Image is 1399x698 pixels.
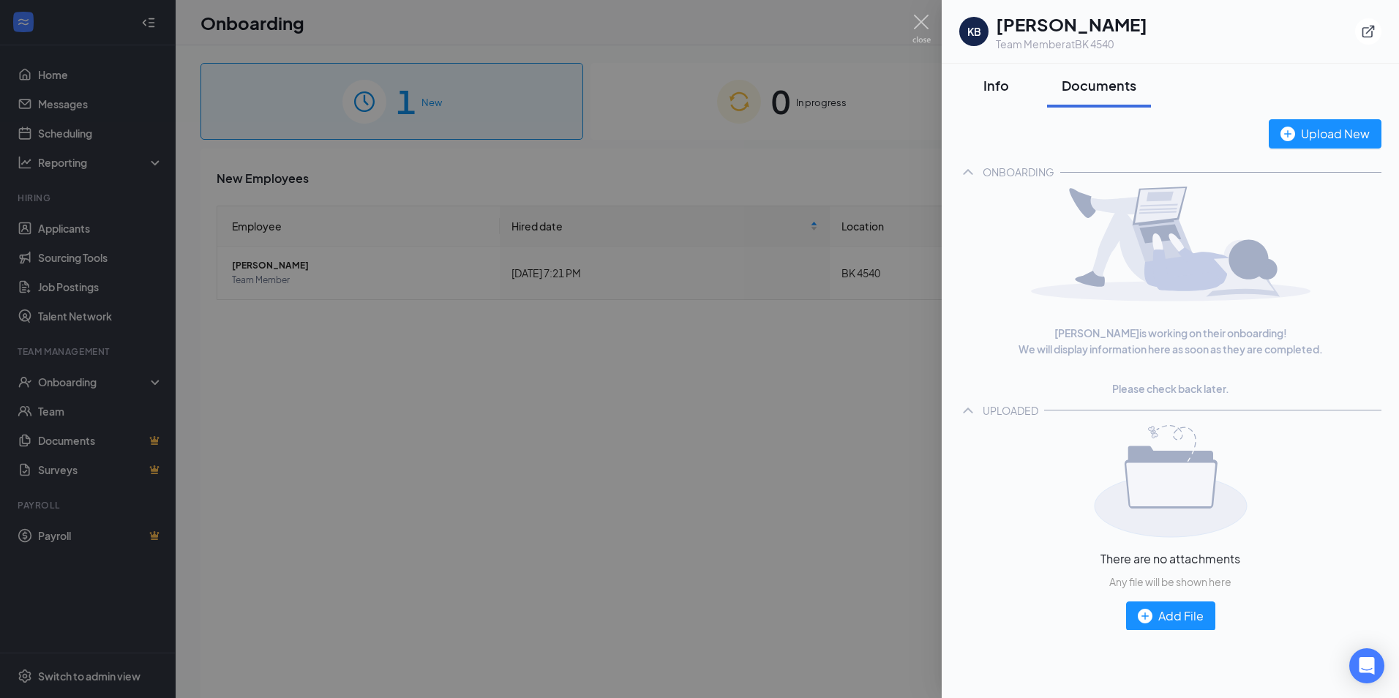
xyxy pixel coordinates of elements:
div: Documents [1062,76,1136,94]
span: [PERSON_NAME] is working on their onboarding! [1054,325,1287,341]
button: Upload New [1269,119,1381,149]
button: ExternalLink [1355,18,1381,45]
div: Upload New [1280,124,1370,143]
div: Team Member at BK 4540 [996,37,1147,51]
button: Add File [1126,601,1215,631]
span: Any file will be shown here [1109,574,1231,590]
svg: ExternalLink [1361,24,1376,39]
div: ONBOARDING [983,165,1054,179]
div: KB [967,24,981,39]
div: UPLOADED [983,403,1038,418]
div: Add File [1138,607,1204,625]
span: We will display information here as soon as they are completed. [1019,341,1323,357]
h1: [PERSON_NAME] [996,12,1147,37]
div: Info [974,76,1018,94]
span: Please check back later. [1112,380,1229,397]
div: Open Intercom Messenger [1349,648,1384,683]
svg: ChevronUp [959,163,977,181]
svg: ChevronUp [959,402,977,419]
span: There are no attachments [1100,549,1240,568]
